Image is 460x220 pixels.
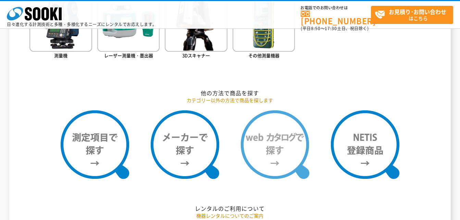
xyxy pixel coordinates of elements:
span: 17:30 [325,25,337,32]
a: お見積り･お問い合わせはこちら [371,6,453,24]
p: 日々進化する計測技術と多種・多様化するニーズにレンタルでお応えします。 [7,22,157,26]
img: メーカーで探す [151,110,219,179]
span: その他測量機器 [248,52,279,59]
a: [PHONE_NUMBER] [301,11,371,25]
p: カテゴリー以外の方法で商品を探します [29,97,430,104]
span: 8:50 [311,25,321,32]
span: 測量機 [54,52,67,59]
img: NETIS登録商品 [331,110,399,179]
span: レーザー測量機・墨出器 [104,52,153,59]
span: はこちら [375,6,453,23]
span: お電話でのお問い合わせは [301,6,371,10]
h2: レンタルのご利用について [29,205,430,212]
img: webカタログで探す [241,110,309,179]
span: 3Dスキャナー [182,52,210,59]
strong: お見積り･お問い合わせ [389,8,446,16]
h2: 他の方法で商品を探す [29,89,430,97]
span: (平日 ～ 土日、祝日除く) [301,25,369,32]
p: 機器レンタルについてのご案内 [29,212,430,219]
img: 測定項目で探す [61,110,129,179]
